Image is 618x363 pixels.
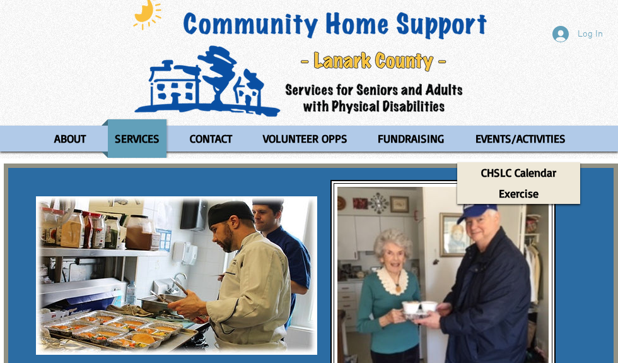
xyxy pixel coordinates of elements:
[184,119,238,158] p: CONTACT
[475,162,562,183] p: CHSLC Calendar
[470,119,571,158] p: EVENTS/ACTIVITIES
[257,119,353,158] p: VOLUNTEER OPPS
[544,22,612,46] button: Log In
[248,119,361,158] a: VOLUNTEER OPPS
[457,183,580,204] a: Exercise
[457,162,580,183] a: CHSLC Calendar
[102,119,173,158] a: SERVICES
[493,183,544,204] p: Exercise
[36,196,317,355] img: Hot MOW.jpg
[573,28,607,41] span: Log In
[372,119,450,158] p: FUNDRAISING
[41,119,98,158] a: ABOUT
[109,119,165,158] p: SERVICES
[364,119,457,158] a: FUNDRAISING
[49,119,91,158] p: ABOUT
[460,119,580,158] a: EVENTS/ACTIVITIES
[176,119,245,158] a: CONTACT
